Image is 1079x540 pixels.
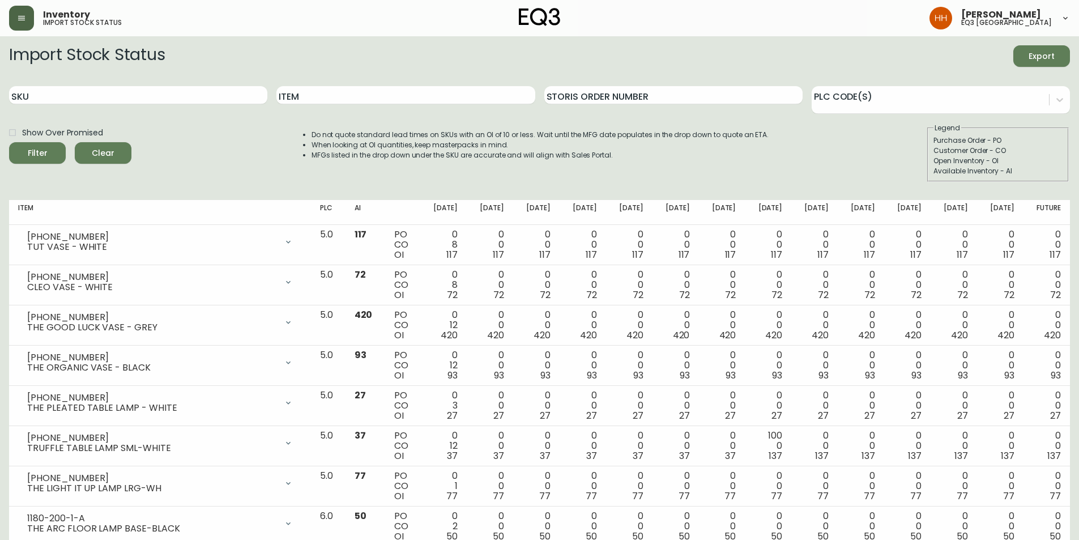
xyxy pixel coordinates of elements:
[977,200,1023,225] th: [DATE]
[394,409,404,422] span: OI
[864,248,875,261] span: 117
[1033,270,1061,300] div: 0 0
[1051,369,1061,382] span: 93
[633,409,643,422] span: 27
[476,390,504,421] div: 0 0
[940,390,968,421] div: 0 0
[986,471,1014,501] div: 0 0
[858,329,875,342] span: 420
[522,270,551,300] div: 0 0
[818,409,829,422] span: 27
[847,270,875,300] div: 0 0
[698,200,745,225] th: [DATE]
[1003,490,1014,503] span: 77
[1001,449,1014,462] span: 137
[893,471,922,501] div: 0 0
[394,449,404,462] span: OI
[724,490,736,503] span: 77
[771,288,782,301] span: 72
[569,390,597,421] div: 0 0
[539,248,551,261] span: 117
[615,431,643,461] div: 0 0
[27,513,277,524] div: 1180-200-1-A
[679,409,690,422] span: 27
[311,426,345,466] td: 5.0
[864,288,875,301] span: 72
[940,270,968,300] div: 0 0
[429,390,458,421] div: 0 3
[429,471,458,501] div: 0 1
[540,449,551,462] span: 37
[446,248,458,261] span: 117
[745,200,791,225] th: [DATE]
[754,471,782,501] div: 0 0
[679,248,690,261] span: 117
[707,350,736,381] div: 0 0
[522,390,551,421] div: 0 0
[864,409,875,422] span: 27
[905,329,922,342] span: 420
[476,310,504,341] div: 0 0
[560,200,606,225] th: [DATE]
[707,310,736,341] div: 0 0
[818,288,829,301] span: 72
[311,346,345,386] td: 5.0
[940,229,968,260] div: 0 0
[394,270,411,300] div: PO CO
[632,248,643,261] span: 117
[429,270,458,300] div: 0 8
[986,270,1014,300] div: 0 0
[933,156,1063,166] div: Open Inventory - OI
[662,471,690,501] div: 0 0
[633,288,643,301] span: 72
[493,449,504,462] span: 37
[847,471,875,501] div: 0 0
[311,265,345,305] td: 5.0
[986,431,1014,461] div: 0 0
[27,282,277,292] div: CLEO VASE - WHITE
[800,390,829,421] div: 0 0
[725,248,736,261] span: 117
[27,483,277,494] div: THE LIGHT IT UP LAMP LRG-WH
[1023,200,1070,225] th: Future
[847,431,875,461] div: 0 0
[652,200,699,225] th: [DATE]
[394,490,404,503] span: OI
[84,146,122,160] span: Clear
[884,200,931,225] th: [DATE]
[754,229,782,260] div: 0 0
[394,288,404,301] span: OI
[707,390,736,421] div: 0 0
[662,310,690,341] div: 0 0
[893,270,922,300] div: 0 0
[951,329,968,342] span: 420
[986,350,1014,381] div: 0 0
[929,7,952,29] img: 6b766095664b4c6b511bd6e414aa3971
[632,490,643,503] span: 77
[800,431,829,461] div: 0 0
[893,310,922,341] div: 0 0
[815,449,829,462] span: 137
[467,200,513,225] th: [DATE]
[818,369,829,382] span: 93
[679,449,690,462] span: 37
[522,350,551,381] div: 0 0
[662,390,690,421] div: 0 0
[43,10,90,19] span: Inventory
[771,490,782,503] span: 77
[679,288,690,301] span: 72
[447,449,458,462] span: 37
[540,369,551,382] span: 93
[940,310,968,341] div: 0 0
[817,490,829,503] span: 77
[429,229,458,260] div: 0 8
[580,329,597,342] span: 420
[18,270,302,295] div: [PHONE_NUMBER]CLEO VASE - WHITE
[569,310,597,341] div: 0 0
[800,471,829,501] div: 0 0
[355,509,366,522] span: 50
[586,248,597,261] span: 117
[865,369,875,382] span: 93
[28,146,48,160] div: Filter
[312,130,769,140] li: Do not quote standard lead times on SKUs with an OI of 10 or less. Wait until the MFG date popula...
